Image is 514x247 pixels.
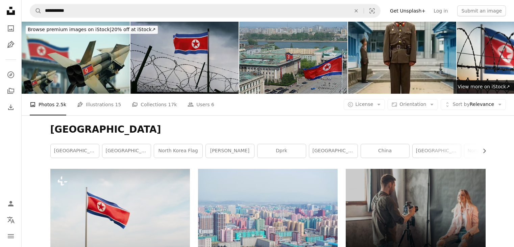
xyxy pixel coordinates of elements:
[115,101,121,108] span: 15
[28,27,156,32] span: 20% off at iStock ↗
[344,99,385,110] button: License
[356,102,373,107] span: License
[348,22,456,94] img: Joint Security Area in Panmunjom
[430,5,452,16] a: Log in
[458,84,510,89] span: View more on iStock ↗
[454,80,514,94] a: View more on iStock↗
[309,144,358,158] a: [GEOGRAPHIC_DATA]
[452,102,469,107] span: Sort by
[364,4,380,17] button: Visual search
[30,4,381,18] form: Find visuals sitewide
[452,101,494,108] span: Relevance
[50,123,486,136] h1: [GEOGRAPHIC_DATA]
[4,84,18,98] a: Collections
[50,206,190,212] a: a red and blue flag
[239,22,347,94] img: Kim Il Sung Square in Pyongyang
[4,38,18,51] a: Illustrations
[188,94,214,115] a: Users 6
[30,4,42,17] button: Search Unsplash
[413,144,461,158] a: [GEOGRAPHIC_DATA]
[388,99,438,110] button: Orientation
[4,229,18,243] button: Menu
[457,5,506,16] button: Submit an image
[168,101,177,108] span: 17k
[4,100,18,114] a: Download History
[4,197,18,210] a: Log in / Sign up
[399,102,426,107] span: Orientation
[386,5,430,16] a: Get Unsplash+
[4,213,18,227] button: Language
[4,68,18,82] a: Explore
[132,94,177,115] a: Collections 17k
[102,144,151,158] a: [GEOGRAPHIC_DATA]
[4,22,18,35] a: Photos
[51,144,99,158] a: [GEOGRAPHIC_DATA]
[464,144,513,158] a: north korea army
[361,144,409,158] a: china
[22,22,162,38] a: Browse premium images on iStock|20% off at iStock↗
[478,144,486,158] button: scroll list to the right
[77,94,121,115] a: Illustrations 15
[258,144,306,158] a: dprk
[198,212,338,218] a: aerial view of city buildings during daytime
[441,99,506,110] button: Sort byRelevance
[28,27,111,32] span: Browse premium images on iStock |
[206,144,254,158] a: [PERSON_NAME]
[130,22,239,94] img: The concept of sanctions pressure on the North Korea government. DPRK flag in barbed wire, sancti...
[22,22,130,94] img: North Korean missiles
[349,4,364,17] button: Clear
[154,144,202,158] a: north korea flag
[211,101,214,108] span: 6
